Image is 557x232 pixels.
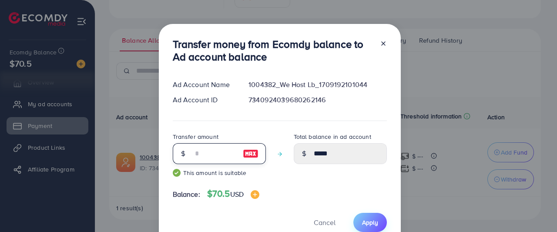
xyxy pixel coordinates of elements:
[166,95,242,105] div: Ad Account ID
[173,189,200,199] span: Balance:
[173,132,218,141] label: Transfer amount
[251,190,259,199] img: image
[166,80,242,90] div: Ad Account Name
[173,38,373,63] h3: Transfer money from Ecomdy balance to Ad account balance
[520,193,550,225] iframe: Chat
[314,218,336,227] span: Cancel
[207,188,259,199] h4: $70.5
[362,218,378,227] span: Apply
[303,213,346,232] button: Cancel
[242,80,393,90] div: 1004382_We Host Lb_1709192101044
[242,95,393,105] div: 7340924039680262146
[173,168,266,177] small: This amount is suitable
[173,169,181,177] img: guide
[230,189,244,199] span: USD
[353,213,387,232] button: Apply
[294,132,371,141] label: Total balance in ad account
[243,148,258,159] img: image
